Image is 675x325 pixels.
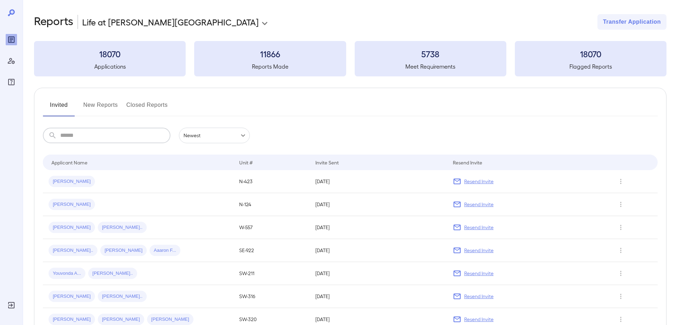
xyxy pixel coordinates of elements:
[464,178,494,185] p: Resend Invite
[464,270,494,277] p: Resend Invite
[310,262,447,285] td: [DATE]
[194,48,346,59] h3: 11866
[234,239,310,262] td: SE-922
[49,201,95,208] span: [PERSON_NAME]
[615,199,626,210] button: Row Actions
[49,293,95,300] span: [PERSON_NAME]
[310,239,447,262] td: [DATE]
[34,48,186,59] h3: 18070
[464,224,494,231] p: Resend Invite
[615,291,626,302] button: Row Actions
[234,216,310,239] td: W-557
[310,285,447,308] td: [DATE]
[310,216,447,239] td: [DATE]
[49,316,95,323] span: [PERSON_NAME]
[88,270,137,277] span: [PERSON_NAME]..
[49,270,85,277] span: Youvonda A...
[615,176,626,187] button: Row Actions
[126,99,168,116] button: Closed Reports
[453,158,482,167] div: Resend Invite
[43,99,75,116] button: Invited
[239,158,253,167] div: Unit #
[615,268,626,279] button: Row Actions
[597,14,666,30] button: Transfer Application
[234,262,310,285] td: SW-211
[355,62,506,71] h5: Meet Requirements
[194,62,346,71] h5: Reports Made
[83,99,118,116] button: New Reports
[464,293,494,300] p: Resend Invite
[515,48,666,59] h3: 18070
[6,300,17,311] div: Log Out
[98,293,147,300] span: [PERSON_NAME]..
[49,247,97,254] span: [PERSON_NAME]..
[34,41,666,76] summary: 18070Applications11866Reports Made5738Meet Requirements18070Flagged Reports
[6,34,17,45] div: Reports
[615,245,626,256] button: Row Actions
[615,222,626,233] button: Row Actions
[615,314,626,325] button: Row Actions
[234,285,310,308] td: SW-316
[315,158,339,167] div: Invite Sent
[49,224,95,231] span: [PERSON_NAME]
[150,247,180,254] span: Aaaron F...
[464,201,494,208] p: Resend Invite
[234,193,310,216] td: N-124
[179,128,250,143] div: Newest
[355,48,506,59] h3: 5738
[49,178,95,185] span: [PERSON_NAME]
[100,247,147,254] span: [PERSON_NAME]
[464,316,494,323] p: Resend Invite
[310,193,447,216] td: [DATE]
[464,247,494,254] p: Resend Invite
[98,316,144,323] span: [PERSON_NAME]
[515,62,666,71] h5: Flagged Reports
[6,55,17,66] div: Manage Users
[98,224,147,231] span: [PERSON_NAME]..
[51,158,88,167] div: Applicant Name
[34,14,73,30] h2: Reports
[6,76,17,88] div: FAQ
[234,170,310,193] td: N-423
[82,16,259,28] p: Life at [PERSON_NAME][GEOGRAPHIC_DATA]
[147,316,193,323] span: [PERSON_NAME]
[310,170,447,193] td: [DATE]
[34,62,186,71] h5: Applications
